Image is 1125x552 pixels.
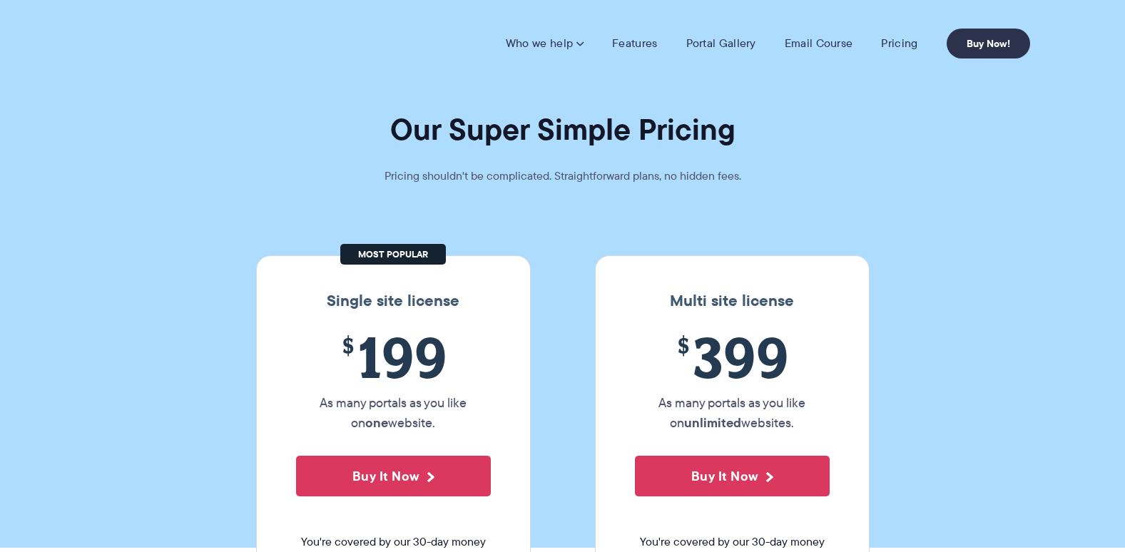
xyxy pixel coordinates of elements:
h3: Single site license [271,292,516,310]
strong: one [365,413,388,432]
button: Buy It Now [296,456,491,496]
a: Pricing [881,36,917,51]
button: Buy It Now [635,456,830,496]
p: As many portals as you like on websites. [635,393,830,433]
h3: Multi site license [610,292,855,310]
span: 399 [635,324,830,389]
a: Who we help [506,36,584,51]
strong: unlimited [684,413,741,432]
a: Buy Now! [947,29,1030,58]
p: As many portals as you like on website. [296,393,491,433]
a: Portal Gallery [686,36,756,51]
a: Email Course [785,36,853,51]
p: Pricing shouldn't be complicated. Straightforward plans, no hidden fees. [349,166,777,186]
a: Features [612,36,657,51]
span: 199 [296,324,491,389]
